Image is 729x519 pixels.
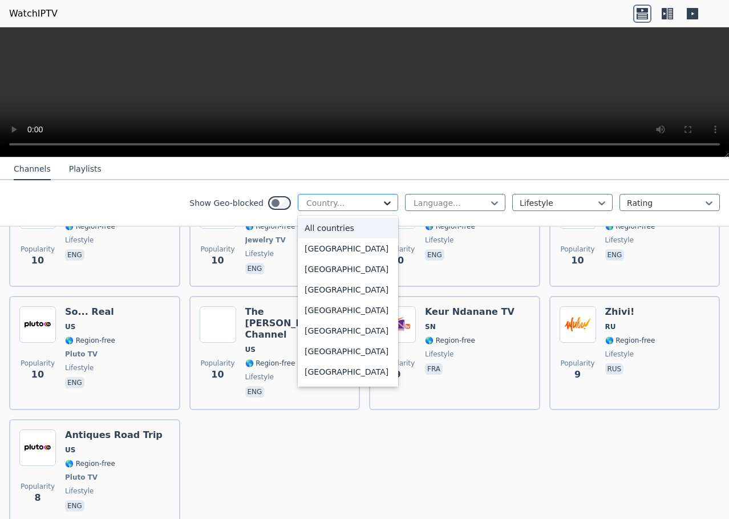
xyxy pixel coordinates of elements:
span: Pluto TV [65,350,98,359]
img: The Jamie Oliver Channel [200,306,236,343]
span: SN [425,322,436,331]
span: 🌎 Region-free [605,222,655,231]
span: 🌎 Region-free [425,336,475,345]
span: 10 [211,254,224,267]
span: 10 [571,254,584,267]
a: WatchIPTV [9,7,58,21]
p: eng [65,249,84,261]
span: Popularity [200,359,234,368]
span: 🌎 Region-free [245,359,295,368]
span: Pluto TV [65,473,98,482]
button: Playlists [69,159,102,180]
span: Popularity [21,245,55,254]
span: US [65,322,75,331]
p: eng [245,263,265,274]
span: lifestyle [425,236,453,245]
span: 8 [34,491,40,505]
span: 🌎 Region-free [65,222,115,231]
div: All countries [298,218,398,238]
p: eng [425,249,444,261]
span: lifestyle [245,372,274,382]
span: Popularity [21,359,55,368]
span: Popularity [200,245,234,254]
p: eng [65,377,84,388]
span: lifestyle [425,350,453,359]
p: eng [65,500,84,512]
div: Aruba [298,382,398,403]
label: Show Geo-blocked [189,197,264,209]
div: [GEOGRAPHIC_DATA] [298,321,398,341]
span: 10 [31,368,44,382]
span: 9 [574,368,581,382]
div: [GEOGRAPHIC_DATA] [298,279,398,300]
span: 🌎 Region-free [605,336,655,345]
span: 🌎 Region-free [65,459,115,468]
span: US [65,445,75,455]
p: eng [245,386,265,398]
h6: Antiques Road Trip [65,429,163,441]
span: lifestyle [245,249,274,258]
h6: The [PERSON_NAME] Channel [245,306,350,340]
div: [GEOGRAPHIC_DATA] [298,238,398,259]
span: lifestyle [605,236,634,245]
span: 🌎 Region-free [65,336,115,345]
span: Popularity [560,359,594,368]
h6: Keur Ndanane TV [425,306,515,318]
div: [GEOGRAPHIC_DATA] [298,341,398,362]
h6: Zhivi! [605,306,655,318]
span: Popularity [21,482,55,491]
p: eng [605,249,625,261]
span: lifestyle [65,486,94,496]
span: US [245,345,256,354]
span: lifestyle [65,363,94,372]
span: RU [605,322,616,331]
div: [GEOGRAPHIC_DATA] [298,259,398,279]
span: lifestyle [65,236,94,245]
span: 🌎 Region-free [245,222,295,231]
span: Popularity [560,245,594,254]
span: 10 [211,368,224,382]
div: [GEOGRAPHIC_DATA] [298,362,398,382]
p: rus [605,363,624,375]
p: fra [425,363,443,375]
img: Zhivi! [560,306,596,343]
div: [GEOGRAPHIC_DATA] [298,300,398,321]
span: lifestyle [605,350,634,359]
h6: So... Real [65,306,115,318]
img: Antiques Road Trip [19,429,56,466]
img: So... Real [19,306,56,343]
span: Jewelry TV [245,236,286,245]
span: 🌎 Region-free [425,222,475,231]
button: Channels [14,159,51,180]
span: 10 [31,254,44,267]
